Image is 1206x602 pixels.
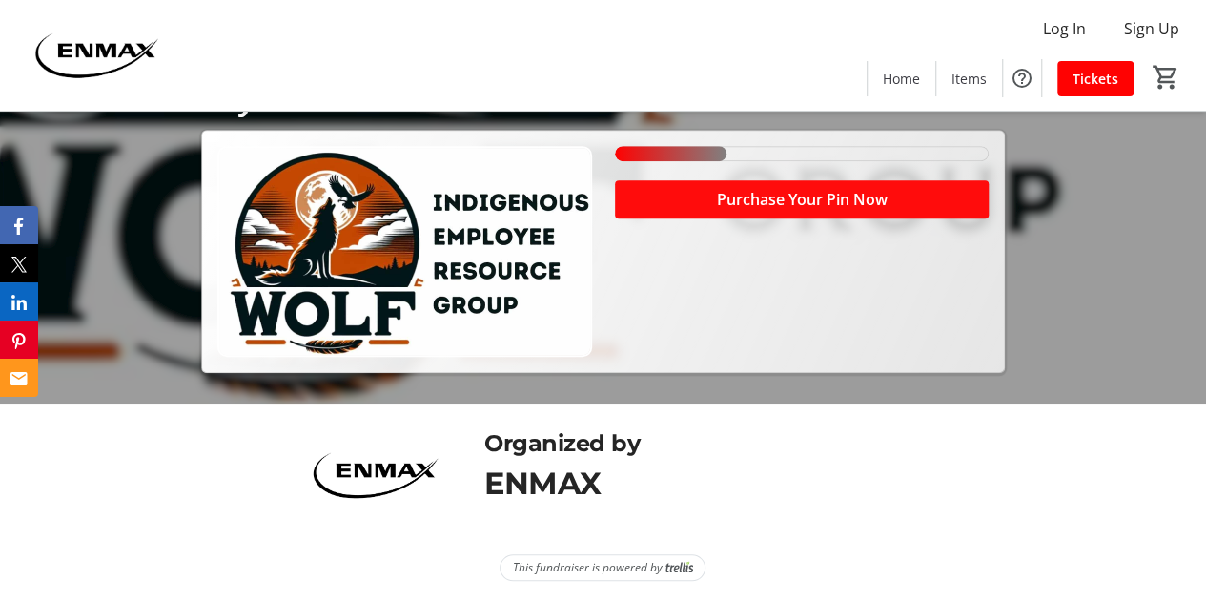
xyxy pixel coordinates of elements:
[883,69,920,89] span: Home
[1073,69,1118,89] span: Tickets
[216,81,990,114] p: By: ENMAX
[716,188,887,211] span: Purchase Your Pin Now
[1149,60,1183,94] button: Cart
[217,146,592,357] img: Campaign CTA Media Photo
[1028,13,1101,44] button: Log In
[665,561,693,574] img: Trellis Logo
[289,426,461,524] img: ENMAX logo
[484,461,917,507] div: ENMAX
[615,180,990,218] button: Purchase Your Pin Now
[1124,17,1179,40] span: Sign Up
[1043,17,1086,40] span: Log In
[951,69,987,89] span: Items
[1003,59,1041,97] button: Help
[615,146,990,161] div: 30% of fundraising goal reached
[1109,13,1195,44] button: Sign Up
[1057,61,1134,96] a: Tickets
[484,426,917,461] div: Organized by
[868,61,935,96] a: Home
[936,61,1002,96] a: Items
[11,8,181,103] img: ENMAX 's Logo
[512,559,662,576] span: This fundraiser is powered by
